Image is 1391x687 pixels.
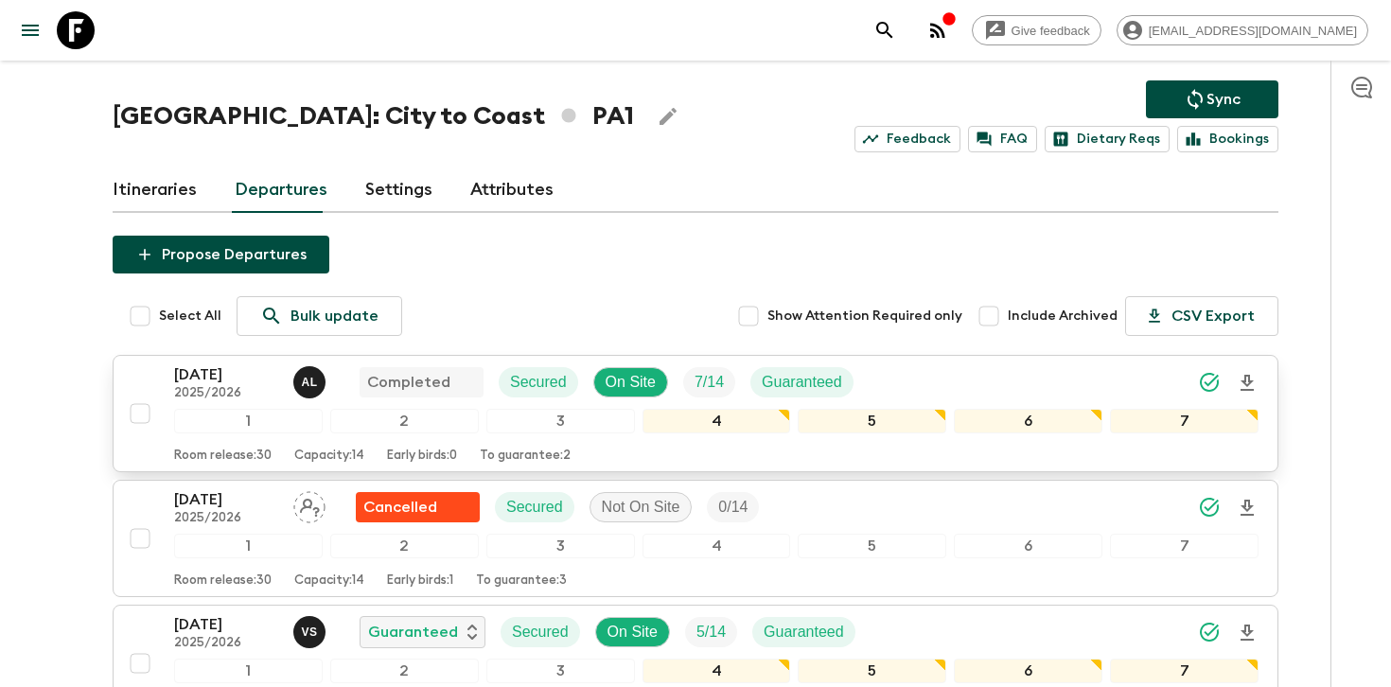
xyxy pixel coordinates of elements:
[365,167,432,213] a: Settings
[293,372,329,387] span: Abdiel Luis
[696,621,726,643] p: 5 / 14
[1008,307,1118,326] span: Include Archived
[159,307,221,326] span: Select All
[1198,496,1221,519] svg: Synced Successfully
[854,126,960,152] a: Feedback
[486,534,635,558] div: 3
[643,659,791,683] div: 4
[1125,296,1278,336] button: CSV Export
[174,363,278,386] p: [DATE]
[954,409,1102,433] div: 6
[685,617,737,647] div: Trip Fill
[512,621,569,643] p: Secured
[866,11,904,49] button: search adventures
[387,449,457,464] p: Early birds: 0
[113,355,1278,472] button: [DATE]2025/2026Abdiel LuisCompletedSecuredOn SiteTrip FillGuaranteed1234567Room release:30Capacit...
[798,534,946,558] div: 5
[1117,15,1368,45] div: [EMAIL_ADDRESS][DOMAIN_NAME]
[495,492,574,522] div: Secured
[356,492,480,522] div: Flash Pack cancellation
[707,492,759,522] div: Trip Fill
[954,659,1102,683] div: 6
[235,167,327,213] a: Departures
[11,11,49,49] button: menu
[718,496,748,519] p: 0 / 14
[486,659,635,683] div: 3
[1138,24,1367,38] span: [EMAIL_ADDRESS][DOMAIN_NAME]
[293,616,329,648] button: vS
[174,488,278,511] p: [DATE]
[476,573,567,589] p: To guarantee: 3
[607,621,658,643] p: On Site
[294,573,364,589] p: Capacity: 14
[291,305,379,327] p: Bulk update
[367,371,450,394] p: Completed
[968,126,1037,152] a: FAQ
[972,15,1101,45] a: Give feedback
[1198,621,1221,643] svg: Synced Successfully
[695,371,724,394] p: 7 / 14
[1110,659,1259,683] div: 7
[1236,372,1259,395] svg: Download Onboarding
[798,409,946,433] div: 5
[1206,88,1241,111] p: Sync
[174,534,323,558] div: 1
[174,386,278,401] p: 2025/2026
[1110,534,1259,558] div: 7
[237,296,402,336] a: Bulk update
[330,534,479,558] div: 2
[510,371,567,394] p: Secured
[643,409,791,433] div: 4
[486,409,635,433] div: 3
[174,659,323,683] div: 1
[301,625,317,640] p: v S
[174,573,272,589] p: Room release: 30
[595,617,670,647] div: On Site
[330,409,479,433] div: 2
[293,497,326,512] span: Assign pack leader
[764,621,844,643] p: Guaranteed
[683,367,735,397] div: Trip Fill
[174,449,272,464] p: Room release: 30
[954,534,1102,558] div: 6
[606,371,656,394] p: On Site
[174,511,278,526] p: 2025/2026
[506,496,563,519] p: Secured
[1198,371,1221,394] svg: Synced Successfully
[113,97,634,135] h1: [GEOGRAPHIC_DATA]: City to Coast PA1
[470,167,554,213] a: Attributes
[767,307,962,326] span: Show Attention Required only
[590,492,693,522] div: Not On Site
[1001,24,1100,38] span: Give feedback
[1236,497,1259,520] svg: Download Onboarding
[174,613,278,636] p: [DATE]
[174,409,323,433] div: 1
[499,367,578,397] div: Secured
[174,636,278,651] p: 2025/2026
[1177,126,1278,152] a: Bookings
[798,659,946,683] div: 5
[501,617,580,647] div: Secured
[330,659,479,683] div: 2
[387,573,453,589] p: Early birds: 1
[294,449,364,464] p: Capacity: 14
[593,367,668,397] div: On Site
[1045,126,1170,152] a: Dietary Reqs
[368,621,458,643] p: Guaranteed
[762,371,842,394] p: Guaranteed
[649,97,687,135] button: Edit Adventure Title
[113,236,329,273] button: Propose Departures
[1110,409,1259,433] div: 7
[1236,622,1259,644] svg: Download Onboarding
[1146,80,1278,118] button: Sync adventure departures to the booking engine
[293,622,329,637] span: vincent Scott
[113,480,1278,597] button: [DATE]2025/2026Assign pack leaderFlash Pack cancellationSecuredNot On SiteTrip Fill1234567Room re...
[363,496,437,519] p: Cancelled
[643,534,791,558] div: 4
[602,496,680,519] p: Not On Site
[113,167,197,213] a: Itineraries
[480,449,571,464] p: To guarantee: 2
